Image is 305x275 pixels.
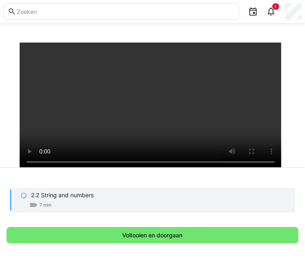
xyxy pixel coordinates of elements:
[275,4,277,9] span: 1
[39,202,52,208] span: 7 min
[16,8,235,15] input: Zoeken
[7,227,298,243] button: Voltooien en doorgaan
[121,231,184,239] span: Voltooien en doorgaan
[31,191,94,199] p: 2.2 String and numbers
